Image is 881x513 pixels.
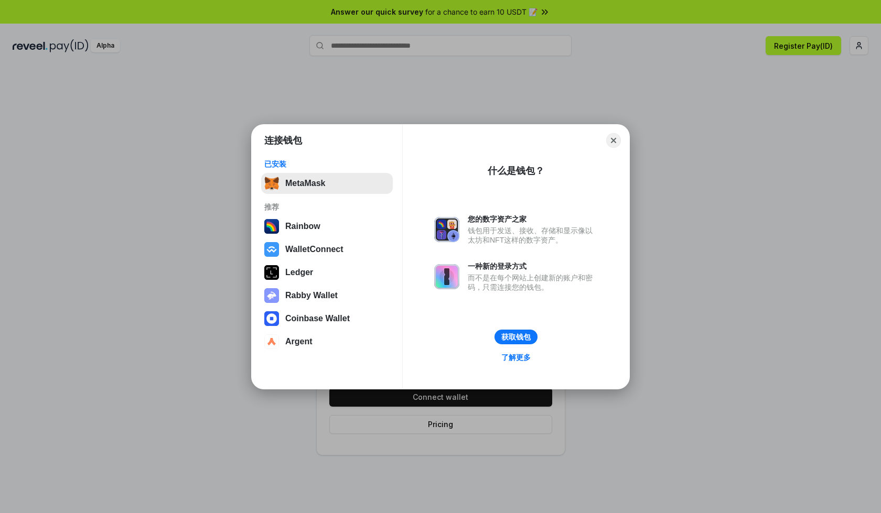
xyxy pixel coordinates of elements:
[468,226,598,245] div: 钱包用于发送、接收、存储和显示像以太坊和NFT这样的数字资产。
[285,222,320,231] div: Rainbow
[264,288,279,303] img: svg+xml,%3Csvg%20xmlns%3D%22http%3A%2F%2Fwww.w3.org%2F2000%2Fsvg%22%20fill%3D%22none%22%20viewBox...
[264,242,279,257] img: svg+xml,%3Csvg%20width%3D%2228%22%20height%3D%2228%22%20viewBox%3D%220%200%2028%2028%22%20fill%3D...
[495,351,537,364] a: 了解更多
[264,311,279,326] img: svg+xml,%3Csvg%20width%3D%2228%22%20height%3D%2228%22%20viewBox%3D%220%200%2028%2028%22%20fill%3D...
[434,217,459,242] img: svg+xml,%3Csvg%20xmlns%3D%22http%3A%2F%2Fwww.w3.org%2F2000%2Fsvg%22%20fill%3D%22none%22%20viewBox...
[264,159,390,169] div: 已安装
[261,331,393,352] button: Argent
[264,134,302,147] h1: 连接钱包
[606,133,621,148] button: Close
[285,314,350,323] div: Coinbase Wallet
[261,262,393,283] button: Ledger
[261,308,393,329] button: Coinbase Wallet
[261,216,393,237] button: Rainbow
[285,245,343,254] div: WalletConnect
[261,239,393,260] button: WalletConnect
[501,332,531,342] div: 获取钱包
[495,330,538,344] button: 获取钱包
[264,202,390,212] div: 推荐
[285,291,338,300] div: Rabby Wallet
[264,176,279,191] img: svg+xml,%3Csvg%20fill%3D%22none%22%20height%3D%2233%22%20viewBox%3D%220%200%2035%2033%22%20width%...
[264,219,279,234] img: svg+xml,%3Csvg%20width%3D%22120%22%20height%3D%22120%22%20viewBox%3D%220%200%20120%20120%22%20fil...
[285,179,325,188] div: MetaMask
[468,214,598,224] div: 您的数字资产之家
[501,353,531,362] div: 了解更多
[261,285,393,306] button: Rabby Wallet
[468,261,598,271] div: 一种新的登录方式
[264,265,279,280] img: svg+xml,%3Csvg%20xmlns%3D%22http%3A%2F%2Fwww.w3.org%2F2000%2Fsvg%22%20width%3D%2228%22%20height%3...
[285,337,313,346] div: Argent
[264,334,279,349] img: svg+xml,%3Csvg%20width%3D%2228%22%20height%3D%2228%22%20viewBox%3D%220%200%2028%2028%22%20fill%3D...
[261,173,393,194] button: MetaMask
[434,264,459,289] img: svg+xml,%3Csvg%20xmlns%3D%22http%3A%2F%2Fwww.w3.org%2F2000%2Fsvg%22%20fill%3D%22none%22%20viewBox...
[285,268,313,277] div: Ledger
[468,273,598,292] div: 而不是在每个网站上创建新的账户和密码，只需连接您的钱包。
[488,165,544,177] div: 什么是钱包？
